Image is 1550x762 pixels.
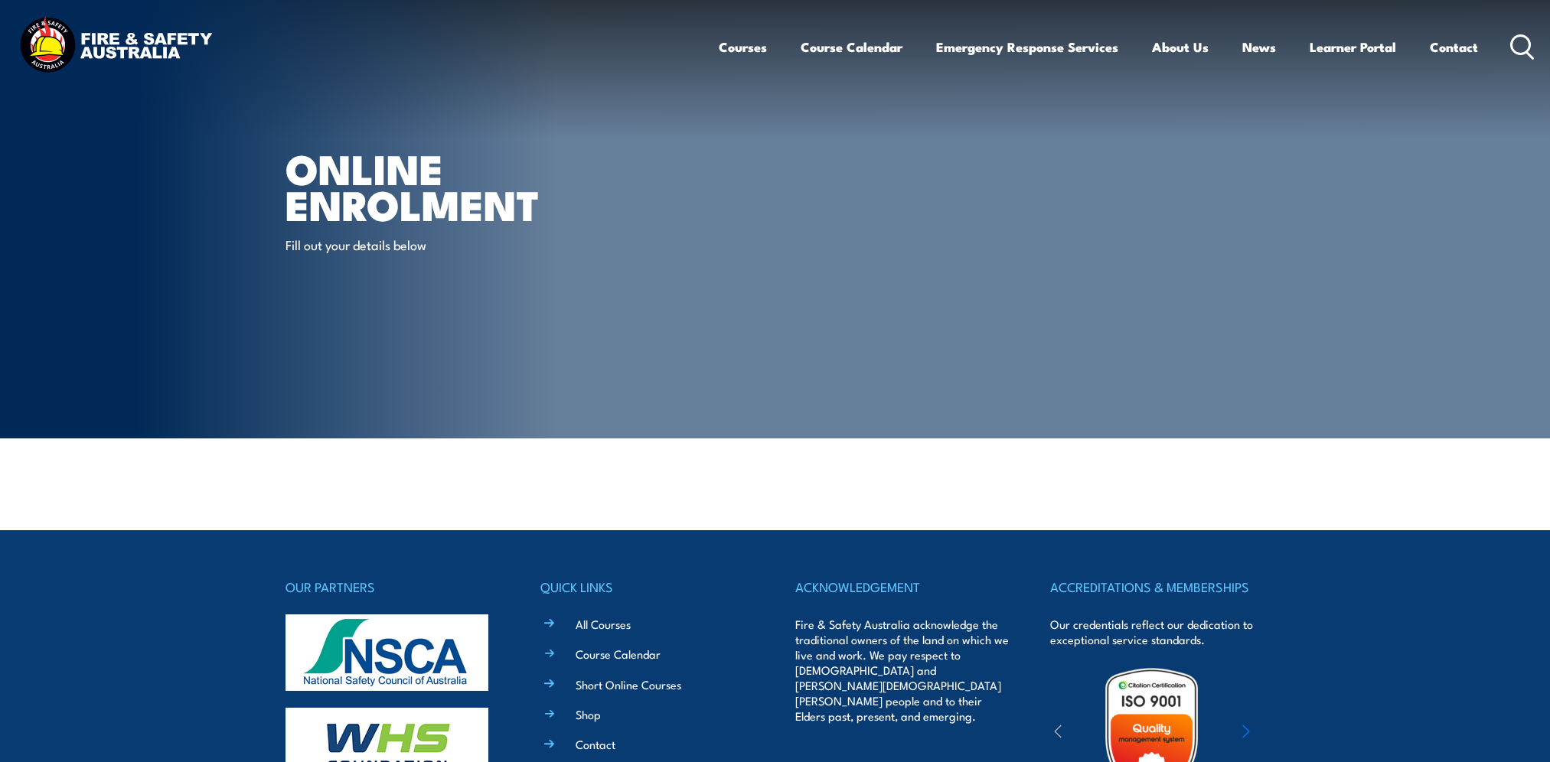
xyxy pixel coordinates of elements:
[719,27,767,67] a: Courses
[1242,27,1276,67] a: News
[576,706,601,722] a: Shop
[1430,27,1478,67] a: Contact
[540,576,755,598] h4: QUICK LINKS
[576,616,631,632] a: All Courses
[286,236,565,253] p: Fill out your details below
[286,576,500,598] h4: OUR PARTNERS
[1152,27,1209,67] a: About Us
[936,27,1118,67] a: Emergency Response Services
[1310,27,1396,67] a: Learner Portal
[1050,617,1264,647] p: Our credentials reflect our dedication to exceptional service standards.
[286,614,488,691] img: nsca-logo-footer
[801,27,902,67] a: Course Calendar
[1050,576,1264,598] h4: ACCREDITATIONS & MEMBERSHIPS
[576,736,615,752] a: Contact
[795,576,1010,598] h4: ACKNOWLEDGEMENT
[1219,707,1353,760] img: ewpa-logo
[286,150,664,221] h1: Online Enrolment
[576,646,661,662] a: Course Calendar
[576,676,681,692] a: Short Online Courses
[795,617,1010,724] p: Fire & Safety Australia acknowledge the traditional owners of the land on which we live and work....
